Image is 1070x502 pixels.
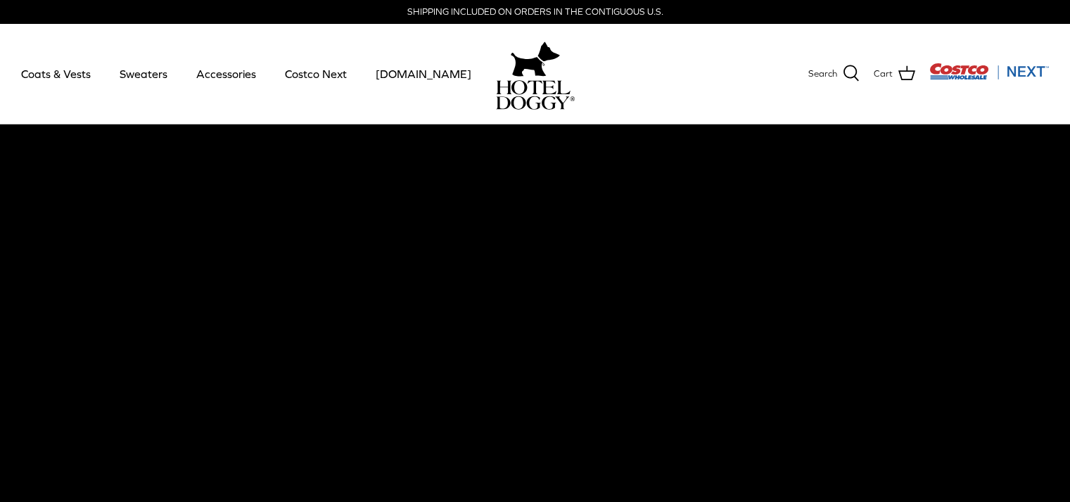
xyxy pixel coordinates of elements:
[363,50,484,98] a: [DOMAIN_NAME]
[874,67,893,82] span: Cart
[184,50,269,98] a: Accessories
[496,80,575,110] img: hoteldoggycom
[808,65,860,83] a: Search
[496,38,575,110] a: hoteldoggy.com hoteldoggycom
[107,50,180,98] a: Sweaters
[511,38,560,80] img: hoteldoggy.com
[808,67,837,82] span: Search
[8,50,103,98] a: Coats & Vests
[874,65,915,83] a: Cart
[929,72,1049,82] a: Visit Costco Next
[929,63,1049,80] img: Costco Next
[272,50,359,98] a: Costco Next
